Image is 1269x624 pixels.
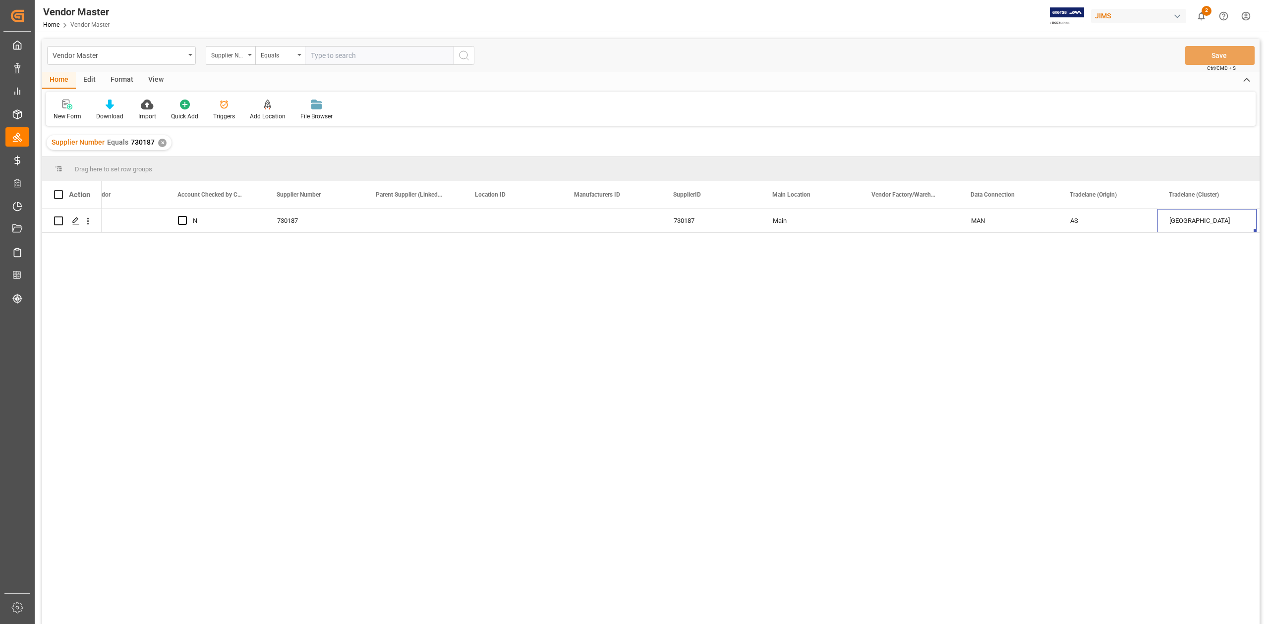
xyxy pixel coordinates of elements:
span: Tradelane (Origin) [1070,191,1117,198]
div: Press SPACE to select this row. [42,209,102,233]
div: [GEOGRAPHIC_DATA] [1169,209,1245,232]
button: search button [454,46,474,65]
span: Manufacturers ID [574,191,620,198]
span: Supplier Number [277,191,321,198]
span: Supplier Number [52,138,105,146]
div: ✕ [158,139,167,147]
button: open menu [255,46,305,65]
div: File Browser [300,112,333,121]
button: Save [1185,46,1255,65]
span: Equals [107,138,128,146]
div: Add Location [250,112,286,121]
div: Triggers [213,112,235,121]
span: Ctrl/CMD + S [1207,64,1236,72]
div: 730187 [662,209,761,232]
span: 730187 [131,138,155,146]
div: Equals [261,49,294,60]
button: JIMS [1091,6,1190,25]
div: View [141,72,171,89]
button: open menu [206,46,255,65]
span: Tradelane (Cluster) [1169,191,1219,198]
span: Data Connection [971,191,1015,198]
div: Vendor Master [43,4,110,19]
div: Main [773,209,848,232]
span: Main Location [772,191,810,198]
div: Supplier Number [211,49,245,60]
button: Help Center [1212,5,1235,27]
span: Parent Supplier (Linked to SKU) [376,191,442,198]
div: Edit [76,72,103,89]
span: Drag here to set row groups [75,165,152,173]
div: JIMS [1091,9,1186,23]
span: SupplierID [673,191,701,198]
input: Type to search [305,46,454,65]
div: Import [138,112,156,121]
span: Account Checked by Compliance [177,191,244,198]
div: 730187 [265,209,364,232]
div: MAN [971,209,1046,232]
div: Vendor Master [53,49,185,61]
div: N [193,209,253,232]
a: Home [43,21,59,28]
div: New Form [54,112,81,121]
div: N [94,209,154,232]
div: Home [42,72,76,89]
img: Exertis%20JAM%20-%20Email%20Logo.jpg_1722504956.jpg [1050,7,1084,25]
div: AS [1070,209,1146,232]
button: show 2 new notifications [1190,5,1212,27]
div: Download [96,112,123,121]
div: Format [103,72,141,89]
span: Vendor Factory/Warehouse name [871,191,938,198]
div: Action [69,190,90,199]
div: Quick Add [171,112,198,121]
button: open menu [47,46,196,65]
span: 2 [1202,6,1211,16]
span: Location ID [475,191,506,198]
